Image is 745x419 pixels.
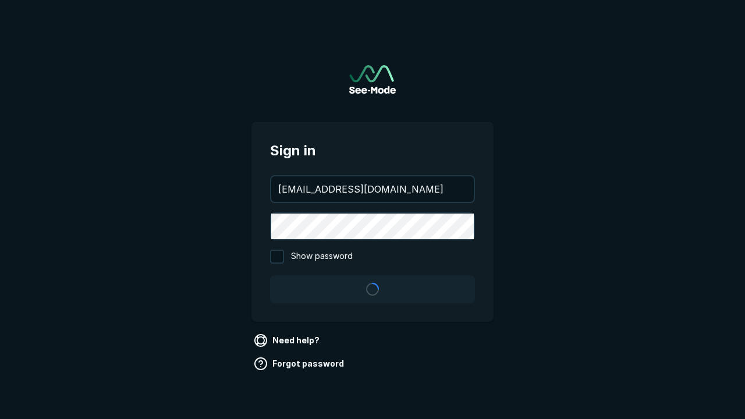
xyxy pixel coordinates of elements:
img: See-Mode Logo [349,65,396,94]
a: Need help? [251,331,324,350]
a: Go to sign in [349,65,396,94]
a: Forgot password [251,354,349,373]
span: Sign in [270,140,475,161]
span: Show password [291,250,353,264]
input: your@email.com [271,176,474,202]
